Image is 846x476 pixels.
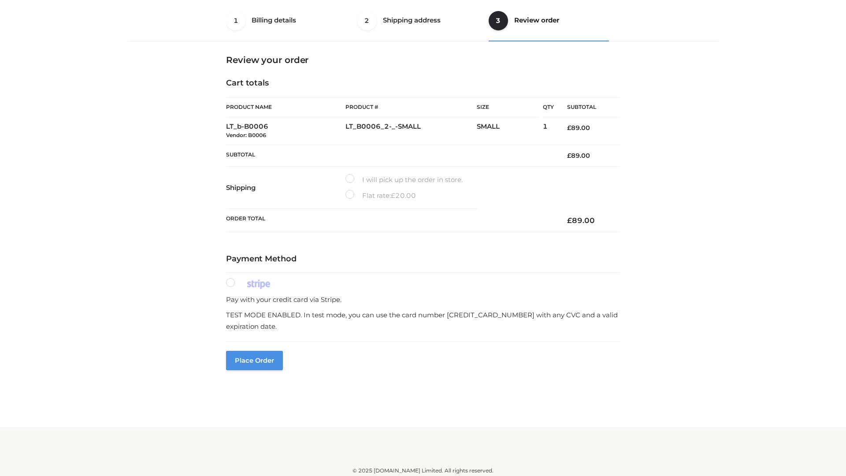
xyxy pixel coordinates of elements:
th: Order Total [226,209,554,232]
h4: Cart totals [226,78,620,88]
th: Product # [345,97,477,117]
span: £ [567,152,571,160]
h3: Review your order [226,55,620,65]
td: LT_b-B0006 [226,117,345,145]
bdi: 89.00 [567,152,590,160]
p: TEST MODE ENABLED. In test mode, you can use the card number [CREDIT_CARD_NUMBER] with any CVC an... [226,309,620,332]
bdi: 89.00 [567,216,595,225]
span: £ [567,216,572,225]
span: £ [391,191,395,200]
td: 1 [543,117,554,145]
label: Flat rate: [345,190,416,201]
th: Shipping [226,167,345,209]
td: SMALL [477,117,543,145]
th: Qty [543,97,554,117]
p: Pay with your credit card via Stripe. [226,294,620,305]
th: Product Name [226,97,345,117]
small: Vendor: B0006 [226,132,266,138]
label: I will pick up the order in store. [345,174,463,186]
td: LT_B0006_2-_-SMALL [345,117,477,145]
button: Place order [226,351,283,370]
th: Size [477,97,538,117]
th: Subtotal [226,145,554,166]
h4: Payment Method [226,254,620,264]
div: © 2025 [DOMAIN_NAME] Limited. All rights reserved. [131,466,715,475]
span: £ [567,124,571,132]
bdi: 89.00 [567,124,590,132]
bdi: 20.00 [391,191,416,200]
th: Subtotal [554,97,620,117]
